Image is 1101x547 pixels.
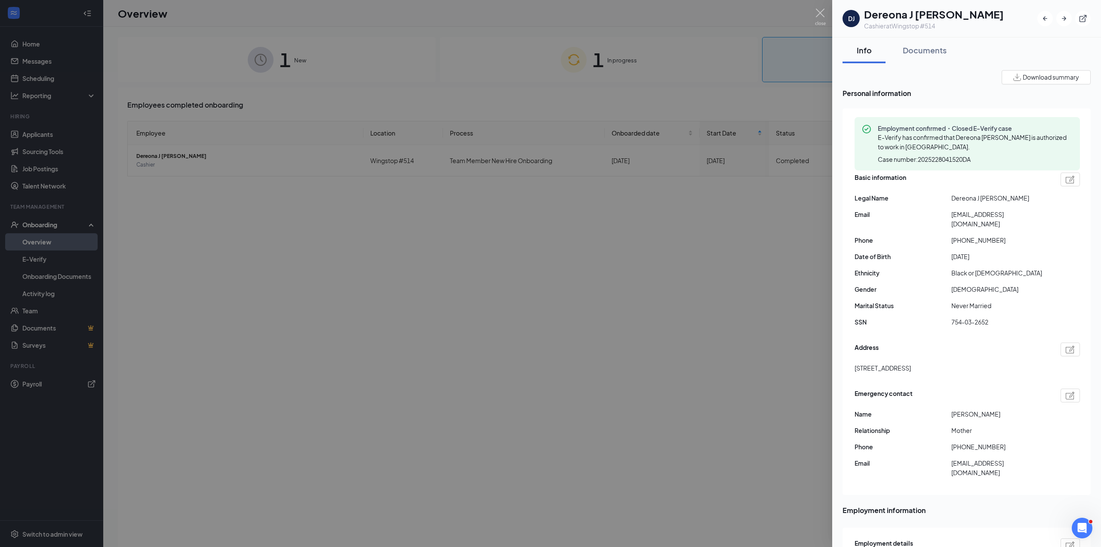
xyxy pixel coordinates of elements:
span: Phone [855,235,951,245]
span: [EMAIL_ADDRESS][DOMAIN_NAME] [951,210,1048,229]
span: [PERSON_NAME] [951,409,1048,419]
span: Legal Name [855,193,951,203]
span: [DEMOGRAPHIC_DATA] [951,284,1048,294]
span: Employment confirmed・Closed E-Verify case [878,124,1073,133]
span: Address [855,343,879,356]
span: Basic information [855,173,906,186]
svg: ArrowRight [1060,14,1068,23]
div: Documents [903,45,947,56]
span: Mother [951,426,1048,435]
span: [STREET_ADDRESS] [855,363,911,373]
span: E-Verify has confirmed that Dereona [PERSON_NAME] is authorized to work in [GEOGRAPHIC_DATA]. [878,133,1067,151]
span: Personal information [843,88,1091,99]
span: Case number: 2025228041520DA [878,155,971,164]
span: [EMAIL_ADDRESS][DOMAIN_NAME] [951,458,1048,477]
span: Email [855,458,951,468]
svg: ExternalLink [1079,14,1087,23]
button: ArrowRight [1056,11,1072,26]
span: Emergency contact [855,389,913,402]
span: Relationship [855,426,951,435]
span: 754-03-2652 [951,317,1048,327]
span: Email [855,210,951,219]
span: Employment information [843,505,1091,516]
h1: Dereona J [PERSON_NAME] [864,7,1004,22]
span: Gender [855,284,951,294]
span: Black or [DEMOGRAPHIC_DATA] [951,268,1048,278]
span: Never Married [951,301,1048,310]
span: [DATE] [951,252,1048,261]
svg: ArrowLeftNew [1041,14,1049,23]
div: DJ [848,14,855,23]
span: Phone [855,442,951,451]
span: Date of Birth [855,252,951,261]
span: Ethnicity [855,268,951,278]
iframe: Intercom live chat [1072,518,1092,538]
span: [PHONE_NUMBER] [951,235,1048,245]
span: Dereona J [PERSON_NAME] [951,193,1048,203]
button: ExternalLink [1075,11,1091,26]
svg: CheckmarkCircle [861,124,872,134]
button: Download summary [1002,70,1091,84]
button: ArrowLeftNew [1037,11,1053,26]
span: SSN [855,317,951,327]
div: Cashier at Wingstop #514 [864,22,1004,30]
div: Info [851,45,877,56]
span: Marital Status [855,301,951,310]
span: Download summary [1023,73,1079,82]
span: [PHONE_NUMBER] [951,442,1048,451]
span: Name [855,409,951,419]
